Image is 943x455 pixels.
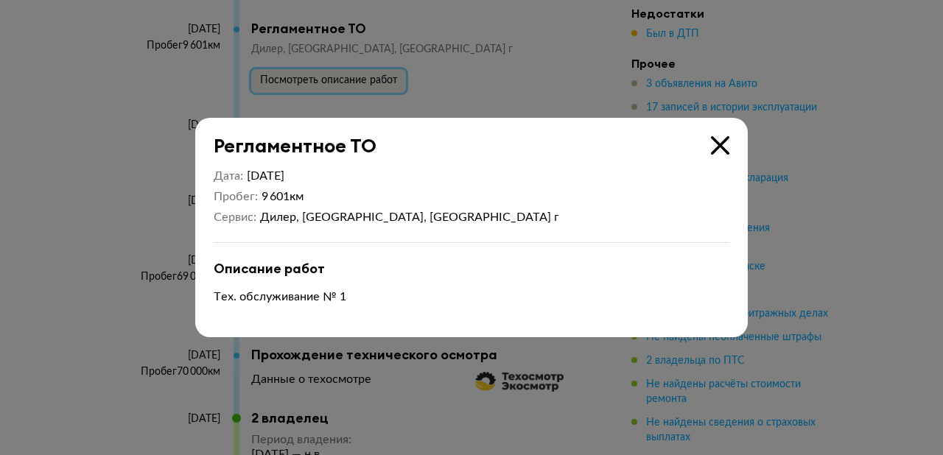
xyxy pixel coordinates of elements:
[214,189,258,204] dt: Пробег
[247,169,559,183] div: [DATE]
[262,189,559,204] div: 9 601 км
[195,118,729,157] div: Регламентное ТО
[260,210,559,225] div: Дилер, [GEOGRAPHIC_DATA], [GEOGRAPHIC_DATA] г
[214,210,256,225] dt: Сервис
[214,169,243,183] dt: Дата
[214,261,729,277] div: Описание работ
[214,289,729,305] p: Тех. обслуживание № 1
